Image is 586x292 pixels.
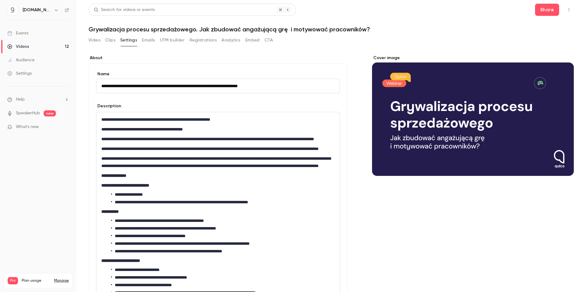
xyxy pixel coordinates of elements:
[190,35,217,45] button: Registrations
[89,55,348,61] label: About
[22,278,50,283] span: Plan usage
[245,35,260,45] button: Embed
[160,35,185,45] button: UTM builder
[105,35,115,45] button: Clips
[7,30,28,36] div: Events
[23,7,51,13] h6: [DOMAIN_NAME]
[7,57,34,63] div: Audience
[89,26,574,33] h1: Grywalizacja procesu sprzedażowego. Jak zbudować angażującą grę i motywować pracowników?
[44,110,56,116] span: new
[372,55,574,61] label: Cover image
[7,44,29,50] div: Videos
[265,35,273,45] button: CTA
[54,278,69,283] a: Manage
[16,96,25,103] span: Help
[96,103,121,109] label: Description
[94,7,155,13] div: Search for videos or events
[142,35,155,45] button: Emails
[564,5,574,15] button: Top Bar Actions
[372,55,574,176] section: Cover image
[222,35,241,45] button: Analytics
[7,96,69,103] li: help-dropdown-opener
[16,110,40,116] a: SpeakerHub
[535,4,559,16] button: Share
[7,70,32,77] div: Settings
[8,277,18,284] span: Pro
[16,124,39,130] span: What's new
[120,35,137,45] button: Settings
[89,35,100,45] button: Video
[8,5,17,15] img: quico.io
[96,71,340,77] label: Name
